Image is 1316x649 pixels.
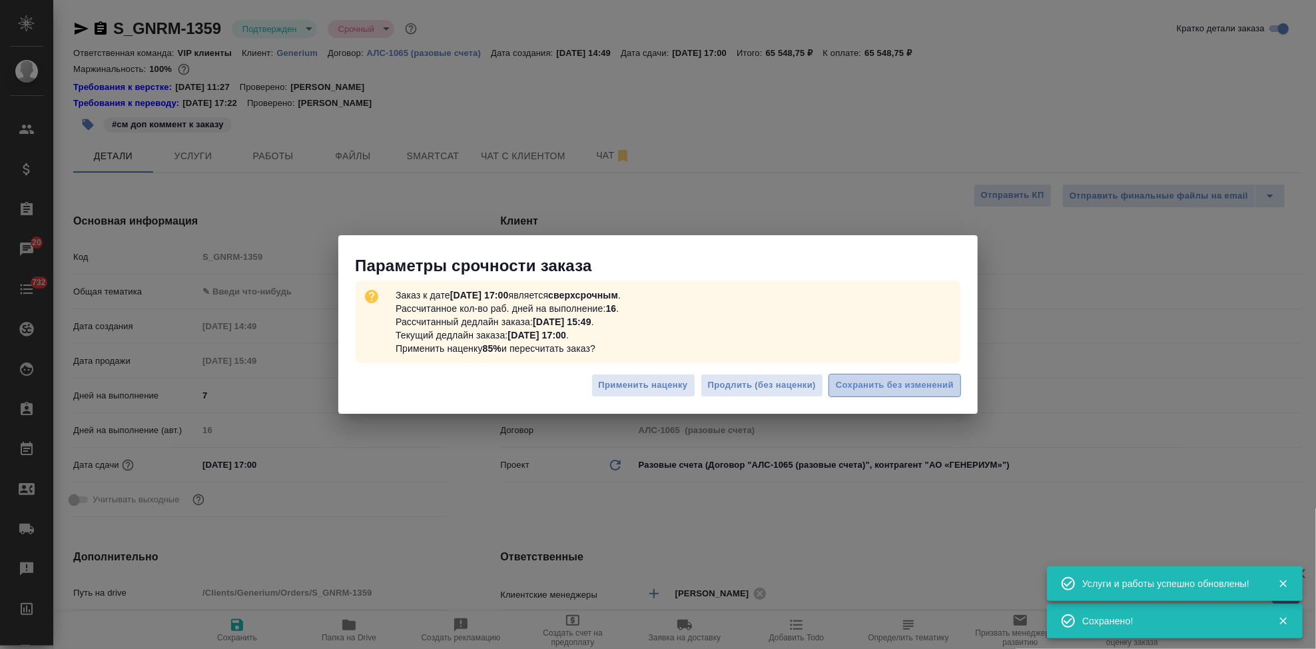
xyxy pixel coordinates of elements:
[599,378,688,393] span: Применить наценку
[355,255,978,277] p: Параметры срочности заказа
[606,303,617,314] b: 16
[591,374,695,397] button: Применить наценку
[828,374,961,397] button: Сохранить без изменений
[548,290,618,301] b: сверхсрочным
[507,330,566,340] b: [DATE] 17:00
[1269,578,1297,590] button: Закрыть
[1269,615,1297,627] button: Закрыть
[390,283,626,360] p: Заказ к дате является . Рассчитанное кол-во раб. дней на выполнение: . Рассчитанный дедлайн заказ...
[450,290,509,301] b: [DATE] 17:00
[1082,577,1258,590] div: Услуги и работы успешно обновлены!
[533,317,591,327] b: [DATE] 15:49
[708,378,816,393] span: Продлить (без наценки)
[701,374,823,397] button: Продлить (без наценки)
[1082,614,1258,628] div: Сохранено!
[483,343,501,354] b: 85%
[836,378,954,393] span: Сохранить без изменений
